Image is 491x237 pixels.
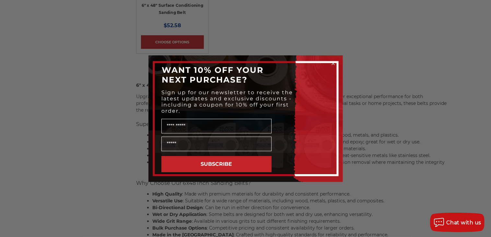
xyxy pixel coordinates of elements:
input: Email [161,137,272,151]
span: WANT 10% OFF YOUR NEXT PURCHASE? [162,65,264,85]
button: Close dialog [330,60,336,67]
button: Chat with us [430,213,485,232]
span: Sign up for our newsletter to receive the latest updates and exclusive discounts - including a co... [162,89,293,114]
span: Chat with us [446,220,481,226]
button: SUBSCRIBE [161,156,272,172]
